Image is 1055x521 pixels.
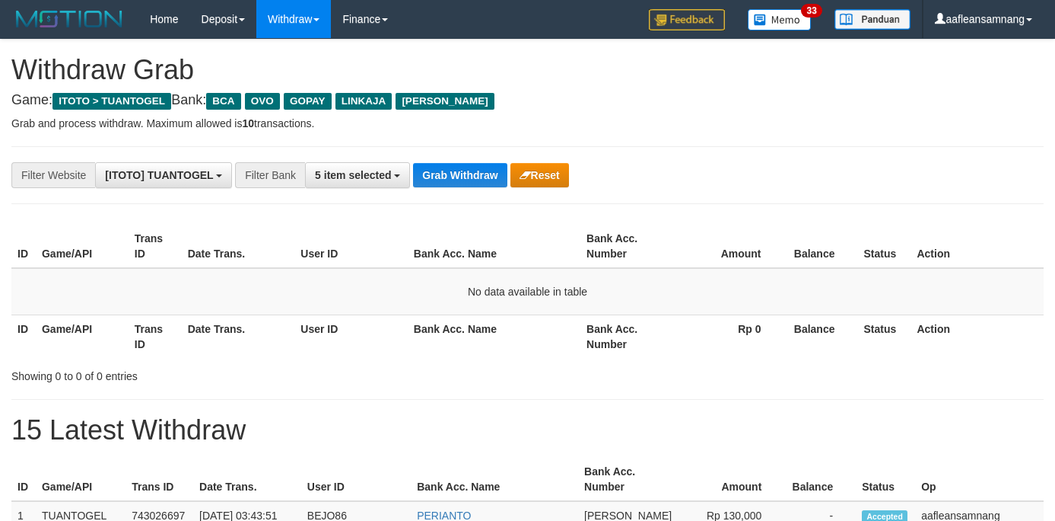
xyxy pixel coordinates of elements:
[11,93,1044,108] h4: Game: Bank:
[182,225,295,268] th: Date Trans.
[284,93,332,110] span: GOPAY
[235,162,305,188] div: Filter Bank
[408,315,580,358] th: Bank Acc. Name
[11,162,95,188] div: Filter Website
[784,458,856,501] th: Balance
[126,458,193,501] th: Trans ID
[129,315,182,358] th: Trans ID
[245,93,280,110] span: OVO
[11,55,1044,85] h1: Withdraw Grab
[858,315,911,358] th: Status
[105,169,213,181] span: [ITOTO] TUANTOGEL
[910,315,1044,358] th: Action
[580,225,673,268] th: Bank Acc. Number
[673,315,784,358] th: Rp 0
[408,225,580,268] th: Bank Acc. Name
[11,225,36,268] th: ID
[301,458,411,501] th: User ID
[52,93,171,110] span: ITOTO > TUANTOGEL
[242,117,254,129] strong: 10
[11,415,1044,446] h1: 15 Latest Withdraw
[11,458,36,501] th: ID
[411,458,578,501] th: Bank Acc. Name
[129,225,182,268] th: Trans ID
[95,162,232,188] button: [ITOTO] TUANTOGEL
[193,458,301,501] th: Date Trans.
[11,315,36,358] th: ID
[206,93,240,110] span: BCA
[11,268,1044,315] td: No data available in table
[36,315,129,358] th: Game/API
[580,315,673,358] th: Bank Acc. Number
[182,315,295,358] th: Date Trans.
[748,9,812,30] img: Button%20Memo.svg
[649,9,725,30] img: Feedback.jpg
[915,458,1044,501] th: Op
[510,163,569,187] button: Reset
[910,225,1044,268] th: Action
[11,116,1044,131] p: Grab and process withdraw. Maximum allowed is transactions.
[673,225,784,268] th: Amount
[678,458,784,501] th: Amount
[801,4,821,18] span: 33
[294,315,408,358] th: User ID
[578,458,678,501] th: Bank Acc. Number
[36,458,126,501] th: Game/API
[834,9,910,30] img: panduan.png
[294,225,408,268] th: User ID
[784,225,858,268] th: Balance
[784,315,858,358] th: Balance
[413,163,507,187] button: Grab Withdraw
[856,458,915,501] th: Status
[11,363,428,384] div: Showing 0 to 0 of 0 entries
[335,93,392,110] span: LINKAJA
[11,8,127,30] img: MOTION_logo.png
[858,225,911,268] th: Status
[36,225,129,268] th: Game/API
[396,93,494,110] span: [PERSON_NAME]
[315,169,391,181] span: 5 item selected
[305,162,410,188] button: 5 item selected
